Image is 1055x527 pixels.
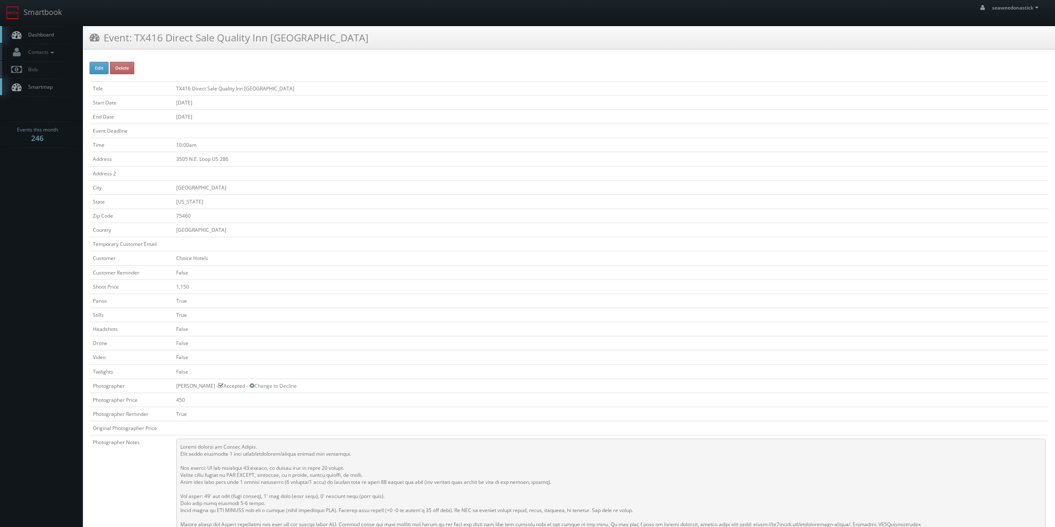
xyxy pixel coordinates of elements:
[90,109,173,124] td: End Date
[90,138,173,152] td: Time
[173,322,1049,336] td: False
[173,180,1049,194] td: [GEOGRAPHIC_DATA]
[173,109,1049,124] td: [DATE]
[110,62,134,74] button: Delete
[90,30,369,45] h3: Event: TX416 Direct Sale Quality Inn [GEOGRAPHIC_DATA]
[173,294,1049,308] td: True
[173,81,1049,95] td: TX416 Direct Sale Quality Inn [GEOGRAPHIC_DATA]
[90,336,173,350] td: Drone
[90,194,173,209] td: State
[90,322,173,336] td: Headshots
[90,265,173,279] td: Customer Reminder
[173,350,1049,364] td: False
[90,180,173,194] td: City
[173,251,1049,265] td: Choice Hotels
[90,379,173,393] td: Photographer
[173,223,1049,237] td: [GEOGRAPHIC_DATA]
[173,209,1049,223] td: 75460
[90,279,173,294] td: Shoot Price
[173,364,1049,379] td: False
[90,407,173,421] td: Photographer Reminder
[173,336,1049,350] td: False
[24,66,38,73] span: Bids
[31,133,44,143] strong: 246
[90,251,173,265] td: Customer
[173,138,1049,152] td: 10:00am
[90,152,173,166] td: Address
[173,379,1049,393] td: [PERSON_NAME] - Accepted --
[90,223,173,237] td: Country
[24,83,53,90] span: Smartmap
[90,393,173,407] td: Photographer Price
[173,265,1049,279] td: False
[24,49,56,56] span: Contacts
[173,152,1049,166] td: 3505 N.E. Loop US 286
[173,407,1049,421] td: True
[90,237,173,251] td: Temporary Customer Email
[90,81,173,95] td: Title
[90,62,109,74] button: Edit
[90,364,173,379] td: Twilights
[6,6,19,19] img: smartbook-logo.png
[173,393,1049,407] td: 450
[90,350,173,364] td: Video
[992,4,1041,11] span: seaweedonastick
[173,308,1049,322] td: True
[250,382,297,389] a: Change to Decline
[90,95,173,109] td: Start Date
[17,126,58,134] span: Events this month
[90,421,173,435] td: Original Photographer Price
[90,166,173,180] td: Address 2
[173,95,1049,109] td: [DATE]
[173,194,1049,209] td: [US_STATE]
[90,209,173,223] td: Zip Code
[173,279,1049,294] td: 1,150
[90,294,173,308] td: Panos
[90,308,173,322] td: Stills
[90,124,173,138] td: Event Deadline
[24,31,54,38] span: Dashboard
